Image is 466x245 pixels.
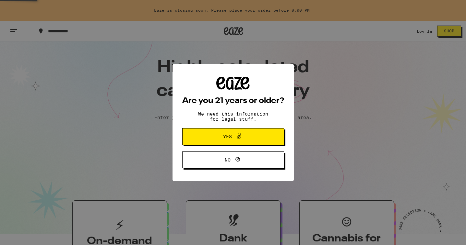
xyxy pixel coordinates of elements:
h2: Are you 21 years or older? [182,97,284,105]
span: Yes [223,134,232,139]
span: No [225,158,231,162]
button: Yes [182,128,284,145]
p: We need this information for legal stuff. [193,111,274,122]
span: Hi. Need any help? [4,5,47,10]
button: No [182,151,284,168]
